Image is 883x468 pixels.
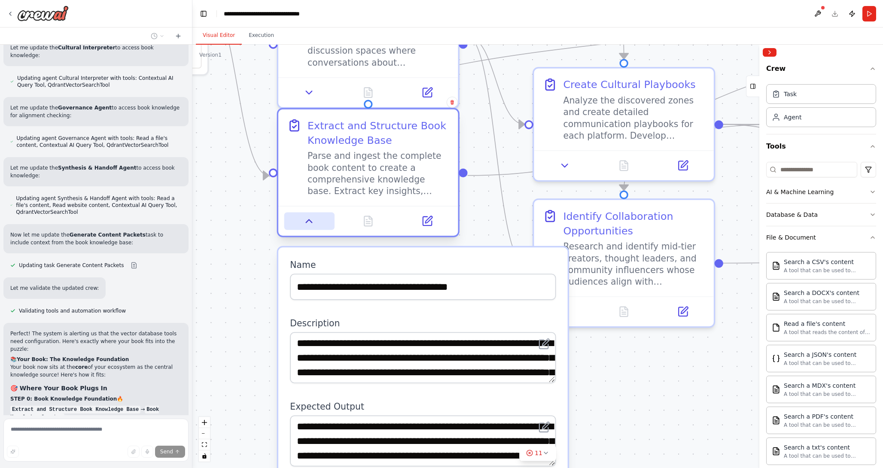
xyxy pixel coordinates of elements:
img: Txtsearchtool [772,447,780,456]
button: Open in side panel [658,303,708,320]
button: Database & Data [766,204,876,226]
h2: 📚 [10,356,182,363]
div: Version 1 [199,52,222,58]
span: 11 [535,449,542,457]
button: Open in editor [536,418,553,436]
div: Database & Data [766,210,818,219]
p: Perfect! The system is alerting us that the vector database tools need configuration. Here's exac... [10,330,182,353]
button: Hide left sidebar [198,8,210,20]
img: Mdxsearchtool [772,385,780,394]
div: Search a JSON's content [784,350,871,359]
button: Tools [766,134,876,158]
div: A tool that can be used to semantic search a query from a DOCX's content. [784,298,871,305]
strong: Generate Content Packets [70,232,146,238]
img: Docxsearchtool [772,292,780,301]
span: Updating agent Cultural Interpreter with tools: Contextual AI Query Tool, QdrantVectorSearchTool [17,75,182,88]
div: Extract and Structure Book Knowledge BaseParse and ingest the complete book content to create a c... [277,111,460,240]
strong: 🎯 Where Your Book Plugs In [10,385,107,392]
div: Identify Collaboration OpportunitiesResearch and identify mid-tier creators, thought leaders, and... [533,198,715,328]
strong: STEP 0: Book Knowledge Foundation [10,396,117,402]
div: A tool that can be used to semantic search a query from a JSON's content. [784,360,871,367]
div: Search a MDX's content [784,381,871,390]
strong: Synthesis & Handoff Agent [58,165,136,171]
div: Read a file's content [784,319,871,328]
p: Let me update the to access book knowledge: [10,44,182,59]
code: Extract and Structure Book Knowledge Base [10,406,140,413]
span: Updating agent Governance Agent with tools: Read a file's content, Contextual AI Query Tool, Qdra... [17,135,182,149]
button: Upload files [128,446,140,458]
button: No output available [337,84,399,101]
span: Updating agent Synthesis & Handoff Agent with tools: Read a file's content, Read website content,... [16,195,182,216]
button: AI & Machine Learning [766,181,876,203]
div: Search a txt's content [784,443,871,452]
button: File & Document [766,226,876,249]
button: Crew [766,60,876,81]
button: Click to speak your automation idea [141,446,153,458]
div: Create Cultural Playbooks [563,77,695,92]
div: File & Document [766,233,816,242]
img: Jsonsearchtool [772,354,780,363]
p: Let me update the to access book knowledge: [10,164,182,179]
div: A tool that can be used to semantic search a query from a txt's content. [784,453,871,459]
span: Validating tools and automation workflow [19,307,126,314]
div: Agent [784,113,801,122]
img: Logo [17,6,69,21]
div: Create Cultural PlaybooksAnalyze the discovered zones and create detailed communication playbooks... [533,67,715,182]
button: fit view [199,439,210,450]
div: Extract and Structure Book Knowledge Base [308,118,449,147]
button: Open in editor [536,335,553,353]
span: Updating task Generate Content Packets [19,262,124,269]
button: zoom in [199,417,210,428]
div: A tool that can be used to semantic search a query from a CSV's content. [784,267,871,274]
button: Switch to previous chat [147,31,168,41]
button: Toggle Sidebar [756,45,763,468]
code: Book Knowledge Curator [10,406,159,421]
p: Your book now sits at the of your ecosystem as the central knowledge source! Here's how it fits: [10,363,182,379]
p: Let me update the to access book knowledge for alignment checking: [10,104,182,119]
p: 🔥 [10,395,182,403]
button: Start a new chat [171,31,185,41]
img: Filereadtool [772,323,780,332]
label: Description [290,318,556,329]
div: Search a PDF's content [784,412,871,421]
button: Execution [242,27,281,45]
button: No output available [593,157,655,174]
g: Edge from b8f3ab29-d34d-474f-9248-09c4d6b457c4 to 8fb120f5-3cff-4337-800b-b90e358bdd3b [468,29,525,131]
button: Open in side panel [402,84,452,101]
div: Identify Collaboration Opportunities [563,209,705,238]
p: Let me validate the updated crew: [10,284,99,292]
div: Research and identify mid-tier creators, thought leaders, and community influencers whose audienc... [563,241,705,288]
div: Parse and ingest the complete book content to create a comprehensive knowledge base. Extract key ... [308,150,449,197]
button: toggle interactivity [199,450,210,462]
div: AI & Machine Learning [766,188,834,196]
div: Analyze the discovered zones and create detailed communication playbooks for each platform. Devel... [563,95,705,142]
p: Now let me update the task to include context from the book knowledge base: [10,231,182,246]
span: Send [160,448,173,455]
label: Name [290,259,556,270]
strong: Cultural Interpreter [58,45,115,51]
img: Csvsearchtool [772,261,780,270]
g: Edge from 8fb120f5-3cff-4337-800b-b90e358bdd3b to 1198747f-b0c6-4527-956d-f178be173b88 [723,117,780,132]
button: 11 [519,445,556,461]
img: Pdfsearchtool [772,416,780,425]
div: Search a DOCX's content [784,289,871,297]
g: Edge from b8f3ab29-d34d-474f-9248-09c4d6b457c4 to 2999ef4f-bf5d-4bb9-ad17-3a8ce5e79e84 [468,29,525,270]
strong: core [75,364,88,370]
button: Delete node [447,97,458,108]
button: Collapse right sidebar [763,48,776,57]
div: Research and map online communities, platforms, and discussion spaces where conversations about {... [308,22,449,69]
button: Visual Editor [196,27,242,45]
button: Open in side panel [402,213,452,230]
div: Task [784,90,797,98]
button: Open in side panel [658,157,708,174]
div: Crew [766,81,876,134]
div: A tool that can be used to semantic search a query from a MDX's content. [784,391,871,398]
button: No output available [593,303,655,320]
textarea: To enrich screen reader interactions, please activate Accessibility in Grammarly extension settings [3,419,189,462]
label: Expected Output [290,401,556,412]
div: Search a CSV's content [784,258,871,266]
div: A tool that reads the content of a file. To use this tool, provide a 'file_path' parameter with t... [784,329,871,336]
button: Send [155,446,185,458]
nav: breadcrumb [224,9,339,18]
div: A tool that can be used to semantic search a query from a PDF's content. [784,422,871,428]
